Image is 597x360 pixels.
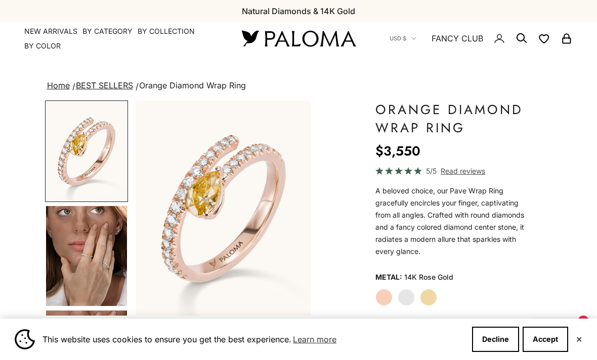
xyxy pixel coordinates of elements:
a: Learn more [291,332,338,347]
p: Natural Diamonds & 14K Gold [242,5,355,18]
button: Decline [472,327,519,352]
button: Go to item 1 [45,100,128,202]
a: NEW ARRIVALS [24,26,77,36]
variant-option-value: 14K Rose Gold [404,270,453,285]
span: Read reviews [441,165,485,177]
button: Close [576,336,582,342]
button: Go to item 4 [45,205,128,307]
nav: Primary navigation [24,26,218,51]
summary: By Collection [138,26,195,36]
a: Home [47,80,70,90]
nav: Secondary navigation [390,22,573,55]
h1: Orange Diamond Wrap Ring [375,100,527,137]
button: USD $ [390,34,416,43]
img: Cookie banner [15,329,35,349]
img: #RoseGold [46,101,127,201]
a: BEST SELLERS [76,80,133,90]
summary: By Color [24,41,61,51]
span: USD $ [390,34,406,43]
img: #RoseGold [136,100,311,316]
legend: Metal: [375,270,402,285]
a: FANCY CLUB [432,32,483,45]
summary: By Category [82,26,133,36]
span: 5/5 [426,165,437,177]
div: A beloved choice, our Pave Wrap Ring gracefully encircles your finger, captivating from all angle... [375,185,527,258]
a: 5/5 Read reviews [375,165,527,177]
span: Orange Diamond Wrap Ring [139,80,246,90]
div: Item 1 of 18 [136,100,311,316]
img: #YellowGold #RoseGold #WhiteGold [46,206,127,306]
nav: breadcrumbs [45,79,552,93]
sale-price: $3,550 [375,141,420,161]
button: Accept [523,327,568,352]
span: This website uses cookies to ensure you get the best experience. [42,332,464,347]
